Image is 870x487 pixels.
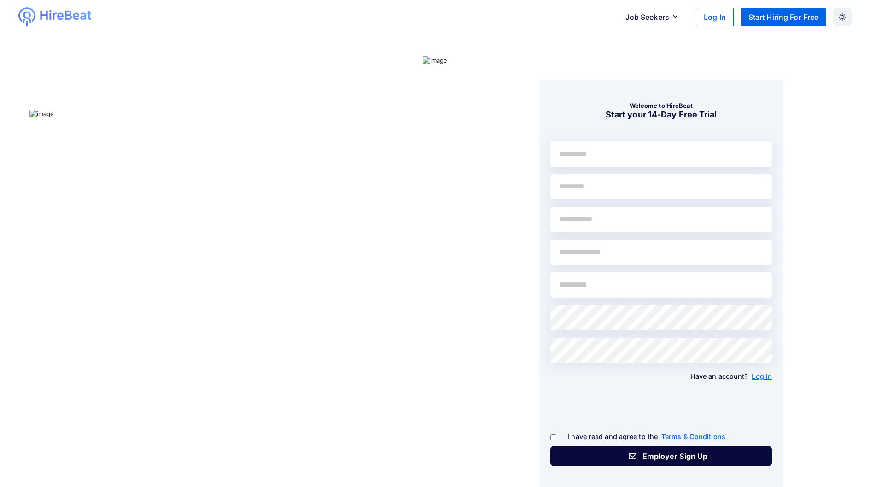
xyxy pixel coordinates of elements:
[833,8,852,26] button: Dark Mode
[696,8,734,26] button: Log In
[550,370,772,382] p: Have an account?
[550,431,772,443] p: I have read and agree to the
[39,7,93,24] img: logo
[618,8,689,26] button: Job Seekers
[18,7,125,27] a: logologo
[752,370,772,382] a: Log in
[630,102,693,109] b: Welcome to HireBeat
[661,431,725,443] a: Terms & Conditions
[550,392,690,428] iframe: reCAPTCHA
[550,446,772,466] button: Employer Sign Up
[423,56,448,65] img: image
[741,8,826,26] button: Start Hiring For Free
[18,7,35,27] img: logo
[606,110,717,119] b: Start your 14-Day Free Trial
